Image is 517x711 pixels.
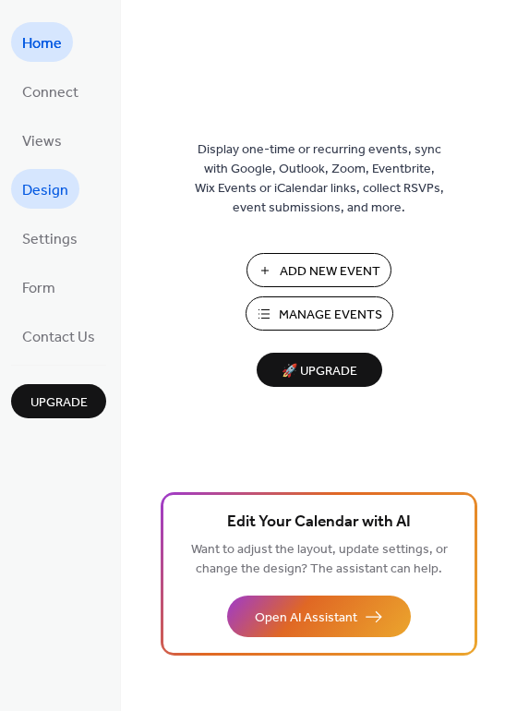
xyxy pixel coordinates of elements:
span: Settings [22,225,78,254]
button: Add New Event [246,253,391,287]
button: Upgrade [11,384,106,418]
button: Open AI Assistant [227,596,411,637]
a: Settings [11,218,89,258]
span: Views [22,127,62,156]
a: Views [11,120,73,160]
span: Design [22,176,68,205]
a: Connect [11,71,90,111]
span: Home [22,30,62,58]
span: Display one-time or recurring events, sync with Google, Outlook, Zoom, Eventbrite, Wix Events or ... [195,140,444,218]
span: Edit Your Calendar with AI [227,510,411,536]
span: Connect [22,78,78,107]
span: Contact Us [22,323,95,352]
span: Open AI Assistant [255,609,357,628]
a: Contact Us [11,316,106,355]
span: Add New Event [280,262,380,282]
a: Home [11,22,73,62]
button: Manage Events [246,296,393,331]
span: Want to adjust the layout, update settings, or change the design? The assistant can help. [191,537,448,582]
span: 🚀 Upgrade [268,359,371,384]
span: Upgrade [30,393,88,413]
span: Manage Events [279,306,382,325]
a: Form [11,267,66,307]
span: Form [22,274,55,303]
button: 🚀 Upgrade [257,353,382,387]
a: Design [11,169,79,209]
